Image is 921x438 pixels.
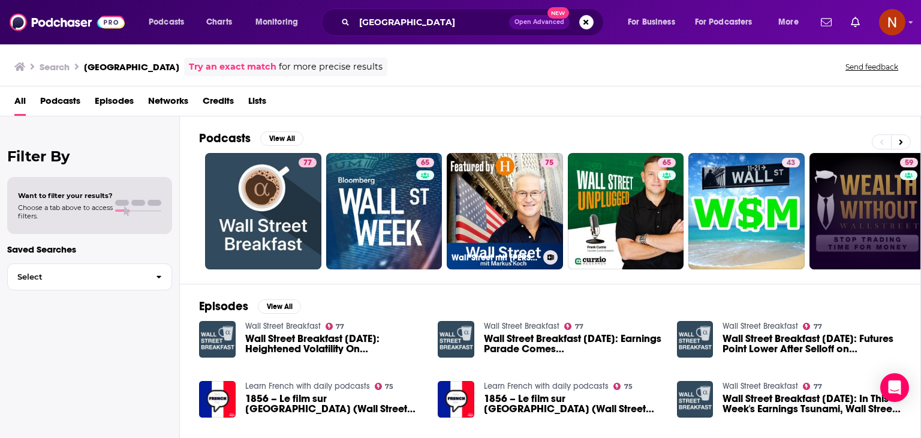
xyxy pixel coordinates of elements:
[258,299,301,314] button: View All
[199,131,251,146] h2: Podcasts
[782,158,800,167] a: 43
[255,14,298,31] span: Monitoring
[816,12,836,32] a: Show notifications dropdown
[245,334,424,354] span: Wall Street Breakfast [DATE]: Heightened Volatility On [GEOGRAPHIC_DATA]
[438,321,474,358] img: Wall Street Breakfast January 28: Earnings Parade Comes Down Wall Street
[509,15,570,29] button: Open AdvancedNew
[814,324,822,329] span: 77
[84,61,179,73] h3: [GEOGRAPHIC_DATA]
[778,14,799,31] span: More
[149,14,184,31] span: Podcasts
[484,381,609,391] a: Learn French with daily podcasts
[385,384,393,389] span: 75
[14,91,26,116] a: All
[10,11,125,34] img: Podchaser - Follow, Share and Rate Podcasts
[336,324,344,329] span: 77
[564,323,583,330] a: 77
[7,148,172,165] h2: Filter By
[695,14,753,31] span: For Podcasters
[18,191,113,200] span: Want to filter your results?
[326,323,345,330] a: 77
[199,321,236,358] img: Wall Street Breakfast March 4: Heightened Volatility On Wall Street
[484,394,663,414] a: 1856 – Le film sur Wall Street (Wall Street film)
[40,61,70,73] h3: Search
[787,157,795,169] span: 43
[770,13,814,32] button: open menu
[199,299,301,314] a: EpisodesView All
[540,158,558,167] a: 75
[687,13,770,32] button: open menu
[245,321,321,331] a: Wall Street Breakfast
[688,153,805,269] a: 43
[189,60,276,74] a: Try an exact match
[514,19,564,25] span: Open Advanced
[299,158,317,167] a: 77
[245,334,424,354] a: Wall Street Breakfast March 4: Heightened Volatility On Wall Street
[880,373,909,402] div: Open Intercom Messenger
[484,321,559,331] a: Wall Street Breakfast
[7,244,172,255] p: Saved Searches
[354,13,509,32] input: Search podcasts, credits, & more...
[814,384,822,389] span: 77
[447,153,563,269] a: 75Wall Street mit [PERSON_NAME] - featured by [PERSON_NAME]
[846,12,865,32] a: Show notifications dropdown
[198,13,239,32] a: Charts
[333,8,615,36] div: Search podcasts, credits, & more...
[723,334,901,354] span: Wall Street Breakfast [DATE]: Futures Point Lower After Selloff on [GEOGRAPHIC_DATA]
[879,9,905,35] img: User Profile
[723,321,798,331] a: Wall Street Breakfast
[8,273,146,281] span: Select
[205,153,321,269] a: 77
[245,394,424,414] span: 1856 – Le film sur [GEOGRAPHIC_DATA] (Wall Street film)
[658,158,676,167] a: 65
[260,131,303,146] button: View All
[547,7,569,19] span: New
[842,62,902,72] button: Send feedback
[484,334,663,354] a: Wall Street Breakfast January 28: Earnings Parade Comes Down Wall Street
[199,381,236,418] img: 1856 – Le film sur Wall Street (Wall Street film)
[452,253,538,263] h3: Wall Street mit [PERSON_NAME] - featured by [PERSON_NAME]
[438,381,474,418] img: 1856 – Le film sur Wall Street (Wall Street film)
[484,334,663,354] span: Wall Street Breakfast [DATE]: Earnings Parade Comes [GEOGRAPHIC_DATA]
[245,394,424,414] a: 1856 – Le film sur Wall Street (Wall Street film)
[484,394,663,414] span: 1856 – Le film sur [GEOGRAPHIC_DATA] (Wall Street film)
[303,157,312,169] span: 77
[248,91,266,116] a: Lists
[206,14,232,31] span: Charts
[677,381,714,418] img: Wall Street Breakfast July 25: In This Week's Earnings Tsunami, Wall Street Looks for Resilience
[613,383,633,390] a: 75
[677,321,714,358] img: Wall Street Breakfast May 6: Futures Point Lower After Selloff on Wall Street
[40,91,80,116] a: Podcasts
[723,394,901,414] span: Wall Street Breakfast [DATE]: In This Week's Earnings Tsunami, Wall Street Looks for Resilience
[375,383,394,390] a: 75
[148,91,188,116] a: Networks
[905,157,913,169] span: 59
[140,13,200,32] button: open menu
[879,9,905,35] button: Show profile menu
[628,14,675,31] span: For Business
[279,60,383,74] span: for more precise results
[416,158,434,167] a: 65
[900,158,918,167] a: 59
[545,157,553,169] span: 75
[575,324,583,329] span: 77
[95,91,134,116] a: Episodes
[421,157,429,169] span: 65
[619,13,690,32] button: open menu
[247,13,314,32] button: open menu
[803,323,822,330] a: 77
[723,394,901,414] a: Wall Street Breakfast July 25: In This Week's Earnings Tsunami, Wall Street Looks for Resilience
[663,157,671,169] span: 65
[18,203,113,220] span: Choose a tab above to access filters.
[723,381,798,391] a: Wall Street Breakfast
